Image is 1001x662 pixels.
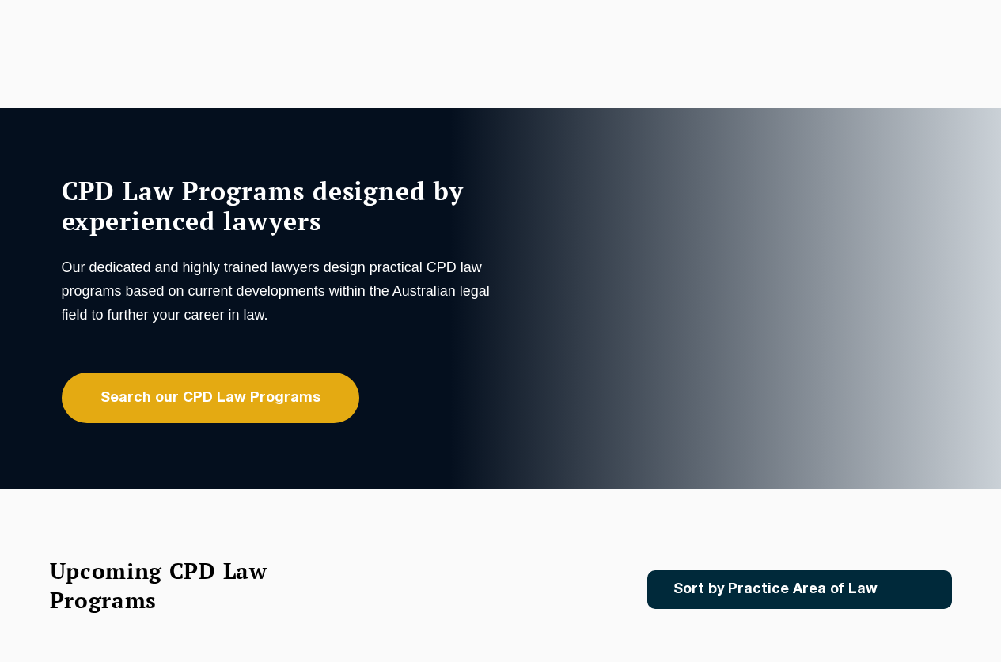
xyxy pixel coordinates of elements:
img: Icon [903,583,921,596]
h1: CPD Law Programs designed by experienced lawyers [62,176,497,236]
a: Sort by Practice Area of Law [647,570,952,609]
h2: Upcoming CPD Law Programs [50,556,307,615]
p: Our dedicated and highly trained lawyers design practical CPD law programs based on current devel... [62,255,497,327]
a: Search our CPD Law Programs [62,373,359,423]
